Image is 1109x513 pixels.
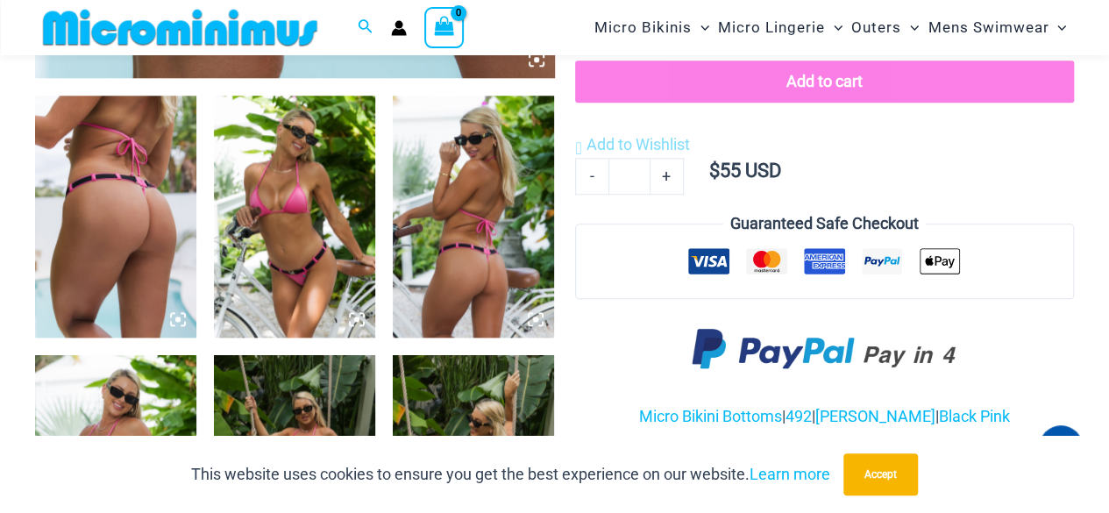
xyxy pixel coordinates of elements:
a: Micro Bikini Bottoms [639,407,782,425]
span: Menu Toggle [1049,5,1066,50]
a: Account icon link [391,20,407,36]
span: Menu Toggle [901,5,919,50]
img: Bond Shiny Pink 312 Top 492 Thong [214,96,375,338]
a: OutersMenu ToggleMenu Toggle [847,5,923,50]
button: Add to cart [575,61,1074,103]
a: Add to Wishlist [575,132,689,158]
a: View Shopping Cart, empty [424,7,465,47]
span: Mens Swimwear [928,5,1049,50]
p: | | | [575,403,1074,430]
input: Product quantity [608,158,650,195]
span: Menu Toggle [825,5,842,50]
a: Search icon link [358,17,373,39]
span: Outers [851,5,901,50]
a: Pink [980,407,1010,425]
img: Bond Shiny Pink 492 Thong [35,96,196,338]
a: Black [939,407,977,425]
a: Micro BikinisMenu ToggleMenu Toggle [590,5,714,50]
nav: Site Navigation [587,3,1074,53]
span: Micro Bikinis [594,5,692,50]
a: [PERSON_NAME] [815,407,935,425]
button: Accept [843,453,918,495]
a: + [650,158,684,195]
img: MM SHOP LOGO FLAT [36,8,324,47]
a: Micro LingerieMenu ToggleMenu Toggle [714,5,847,50]
bdi: 55 USD [709,160,781,182]
legend: Guaranteed Safe Checkout [723,210,926,237]
a: - [575,158,608,195]
span: Menu Toggle [692,5,709,50]
span: $ [709,160,720,182]
a: Learn more [750,465,830,483]
p: This website uses cookies to ensure you get the best experience on our website. [191,461,830,488]
span: Micro Lingerie [718,5,825,50]
a: 492 [786,407,812,425]
a: Mens SwimwearMenu ToggleMenu Toggle [923,5,1070,50]
span: Add to Wishlist [586,135,690,153]
img: Bond Shiny Pink 312 Top 492 Thong [393,96,554,338]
